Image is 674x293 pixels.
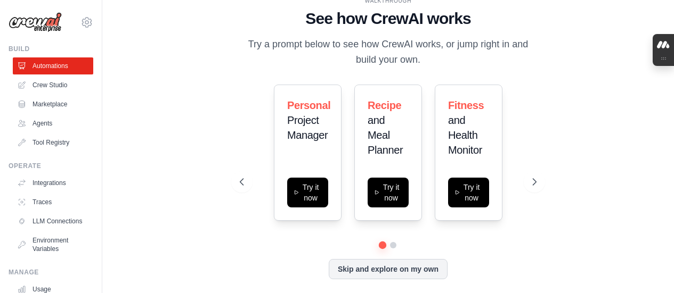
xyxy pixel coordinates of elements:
[240,9,537,28] h1: See how CrewAI works
[368,114,403,156] span: and Meal Planner
[13,115,93,132] a: Agents
[13,174,93,191] a: Integrations
[13,57,93,74] a: Automations
[287,99,330,111] span: Personal
[368,178,409,207] button: Try it now
[287,178,328,207] button: Try it now
[13,213,93,230] a: LLM Connections
[9,45,93,53] div: Build
[448,114,482,156] span: and Health Monitor
[448,99,484,111] span: Fitness
[9,12,62,32] img: Logo
[13,77,93,94] a: Crew Studio
[13,96,93,113] a: Marketplace
[13,194,93,211] a: Traces
[240,37,537,68] p: Try a prompt below to see how CrewAI works, or jump right in and build your own.
[13,232,93,257] a: Environment Variables
[368,99,401,111] span: Recipe
[448,178,489,207] button: Try it now
[9,162,93,170] div: Operate
[13,134,93,151] a: Tool Registry
[621,242,674,293] iframe: Chat Widget
[287,114,328,141] span: Project Manager
[329,259,448,279] button: Skip and explore on my own
[9,268,93,277] div: Manage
